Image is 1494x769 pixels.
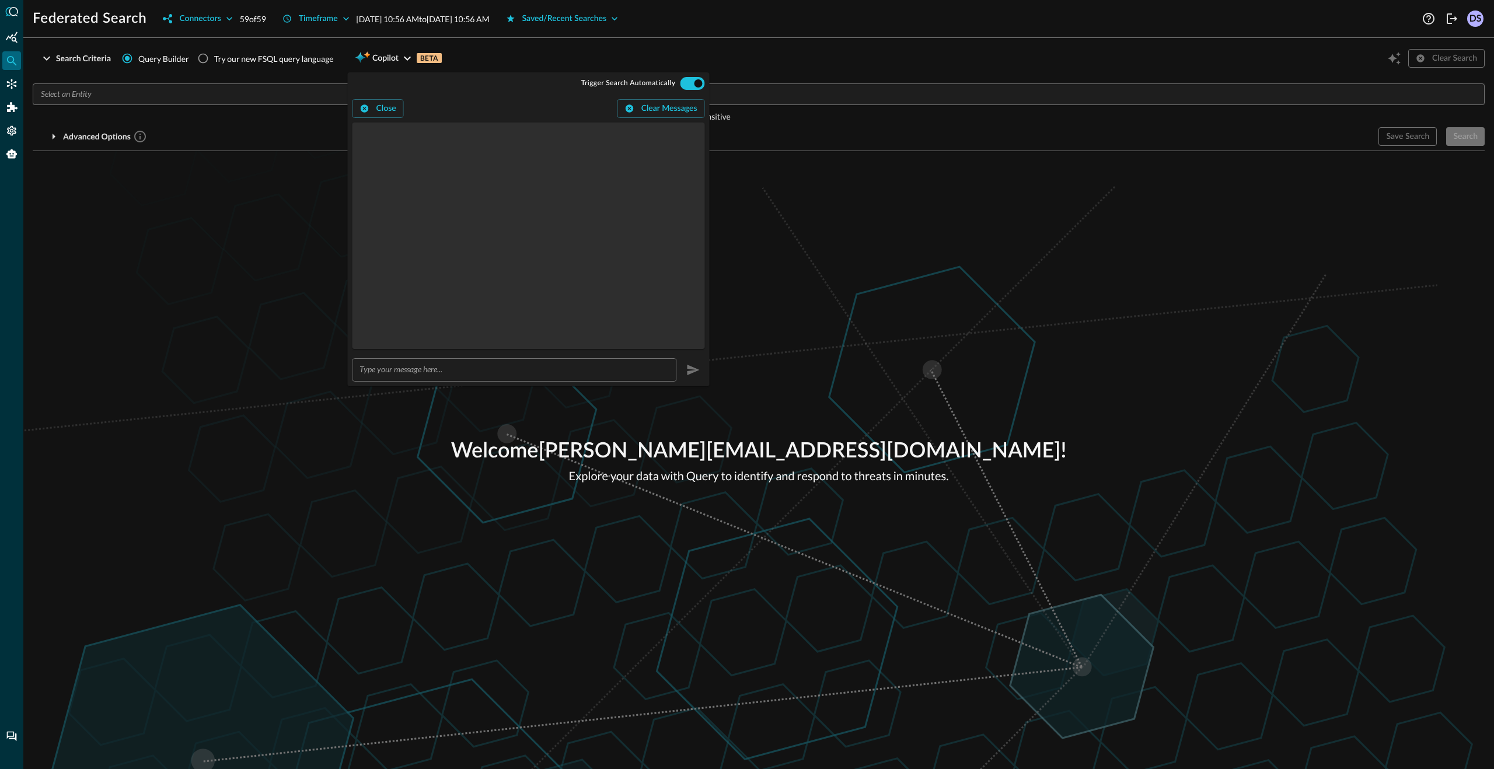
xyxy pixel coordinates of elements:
[499,9,626,28] button: Saved/Recent Searches
[1443,9,1461,28] button: Logout
[2,75,21,93] div: Connectors
[451,436,1067,467] p: Welcome [PERSON_NAME][EMAIL_ADDRESS][DOMAIN_NAME] !
[372,51,399,66] span: Copilot
[63,130,147,144] div: Advanced Options
[2,51,21,70] div: Federated Search
[2,727,21,746] div: Chat
[56,51,111,66] div: Search Criteria
[2,121,21,140] div: Settings
[33,49,118,68] button: Search Criteria
[1419,9,1438,28] button: Help
[2,145,21,163] div: Query Agent
[3,98,22,117] div: Addons
[581,79,676,88] span: Trigger Search Automatically
[2,28,21,47] div: Summary Insights
[352,99,404,118] button: Close
[156,9,239,28] button: Connectors
[359,359,677,380] input: Type your message here...
[36,87,421,102] input: Select an Entity
[666,87,1479,102] input: Value
[214,53,334,65] div: Try our new FSQL query language
[299,12,338,26] div: Timeframe
[275,9,357,28] button: Timeframe
[348,49,449,68] button: CopilotBETA
[357,13,490,25] p: [DATE] 10:56 AM to [DATE] 10:56 AM
[33,9,146,28] h1: Federated Search
[240,13,266,25] p: 59 of 59
[33,127,154,146] button: Advanced Options
[138,53,189,65] span: Query Builder
[451,467,1067,485] p: Explore your data with Query to identify and respond to threats in minutes.
[1467,11,1483,27] div: DS
[179,12,221,26] div: Connectors
[522,12,607,26] div: Saved/Recent Searches
[417,53,442,63] p: BETA
[617,99,705,118] button: Clear Messages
